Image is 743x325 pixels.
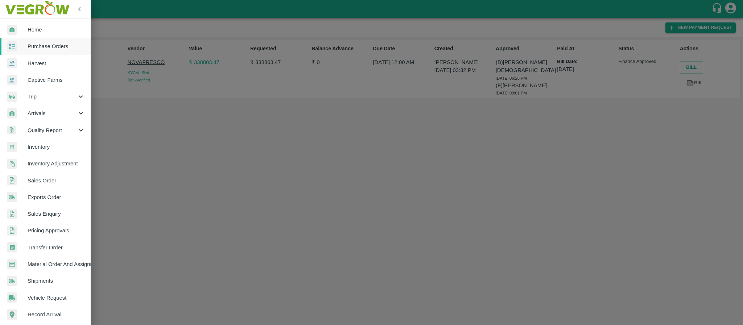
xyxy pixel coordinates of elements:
[7,58,17,69] img: harvest
[28,160,85,168] span: Inventory Adjustment
[7,259,17,270] img: centralMaterial
[28,42,85,50] span: Purchase Orders
[28,143,85,151] span: Inventory
[28,59,85,67] span: Harvest
[7,175,17,186] img: sales
[28,93,77,101] span: Trip
[7,41,17,52] img: reciept
[28,26,85,34] span: Home
[7,92,17,102] img: delivery
[28,109,77,117] span: Arrivals
[7,225,17,236] img: sales
[7,159,17,169] img: inventory
[28,177,85,185] span: Sales Order
[28,294,85,302] span: Vehicle Request
[7,142,17,152] img: whInventory
[28,126,77,134] span: Quality Report
[7,108,17,119] img: whArrival
[28,277,85,285] span: Shipments
[28,244,85,252] span: Transfer Order
[7,192,17,202] img: shipments
[28,227,85,235] span: Pricing Approvals
[7,25,17,35] img: whArrival
[28,193,85,201] span: Exports Order
[28,260,85,268] span: Material Order And Assignment
[7,242,17,253] img: whTransfer
[28,210,85,218] span: Sales Enquiry
[7,276,17,286] img: shipments
[7,209,17,219] img: sales
[28,76,85,84] span: Captive Farms
[7,126,16,135] img: qualityReport
[28,311,85,318] span: Record Arrival
[7,75,17,85] img: harvest
[7,292,17,303] img: vehicle
[7,309,17,320] img: recordArrival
